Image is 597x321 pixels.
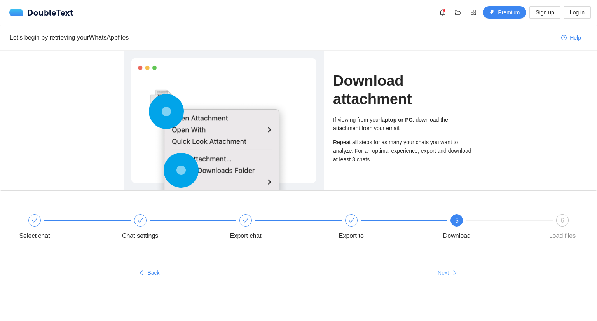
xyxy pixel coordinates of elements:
[489,10,495,16] span: thunderbolt
[452,6,464,19] button: folder-open
[434,214,540,242] div: 5Download
[10,33,555,42] div: Let's begin by retrieving your WhatsApp files
[467,6,480,19] button: appstore
[438,269,449,277] span: Next
[452,9,464,16] span: folder-open
[443,230,471,242] div: Download
[468,9,479,16] span: appstore
[498,8,520,17] span: Premium
[118,214,223,242] div: Chat settings
[333,115,473,133] div: If viewing from your , download the attachment from your email.
[31,217,38,223] span: check
[333,138,473,164] div: Repeat all steps for as many your chats you want to analyze. For an optimal experience, export an...
[570,8,585,17] span: Log in
[452,270,457,276] span: right
[549,230,576,242] div: Load files
[455,217,459,224] span: 5
[12,214,118,242] div: Select chat
[436,9,448,16] span: bell
[9,9,27,16] img: logo
[0,267,298,279] button: leftBack
[339,230,364,242] div: Export to
[540,214,585,242] div: 6Load files
[348,217,354,223] span: check
[380,117,412,123] b: laptop or PC
[564,6,591,19] button: Log in
[122,230,158,242] div: Chat settings
[137,217,143,223] span: check
[561,35,567,41] span: question-circle
[329,214,435,242] div: Export to
[298,267,597,279] button: Nextright
[536,8,554,17] span: Sign up
[139,270,144,276] span: left
[223,214,329,242] div: Export chat
[9,9,73,16] a: logoDoubleText
[436,6,449,19] button: bell
[9,9,73,16] div: DoubleText
[561,217,564,224] span: 6
[147,269,159,277] span: Back
[529,6,560,19] button: Sign up
[333,72,473,108] h1: Download attachment
[483,6,526,19] button: thunderboltPremium
[555,31,587,44] button: question-circleHelp
[230,230,262,242] div: Export chat
[19,230,50,242] div: Select chat
[243,217,249,223] span: check
[570,33,581,42] span: Help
